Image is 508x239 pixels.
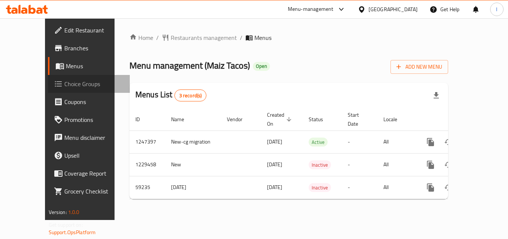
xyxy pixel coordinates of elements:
[48,147,130,164] a: Upsell
[227,115,252,124] span: Vendor
[48,164,130,182] a: Coverage Report
[267,160,282,169] span: [DATE]
[49,227,96,237] a: Support.OpsPlatform
[48,93,130,111] a: Coupons
[135,115,149,124] span: ID
[129,153,165,176] td: 1229458
[422,133,440,151] button: more
[309,115,333,124] span: Status
[162,33,237,42] a: Restaurants management
[390,60,448,74] button: Add New Menu
[64,79,124,88] span: Choice Groups
[64,169,124,178] span: Coverage Report
[427,87,445,104] div: Export file
[440,133,457,151] button: Change Status
[369,5,418,13] div: [GEOGRAPHIC_DATA]
[165,153,221,176] td: New
[64,151,124,160] span: Upsell
[156,33,159,42] li: /
[422,156,440,174] button: more
[64,26,124,35] span: Edit Restaurant
[422,179,440,196] button: more
[342,130,377,153] td: -
[383,115,407,124] span: Locale
[48,75,130,93] a: Choice Groups
[129,176,165,199] td: 59235
[440,156,457,174] button: Change Status
[49,220,83,230] span: Get support on:
[129,130,165,153] td: 1247397
[267,110,294,128] span: Created On
[309,138,328,147] div: Active
[288,5,334,14] div: Menu-management
[309,138,328,147] span: Active
[309,161,331,169] span: Inactive
[253,62,270,71] div: Open
[48,111,130,129] a: Promotions
[48,57,130,75] a: Menus
[440,179,457,196] button: Change Status
[48,182,130,200] a: Grocery Checklist
[267,182,282,192] span: [DATE]
[64,97,124,106] span: Coupons
[253,63,270,69] span: Open
[377,176,416,199] td: All
[129,57,250,74] span: Menu management ( Maiz Tacos )
[68,207,80,217] span: 1.0.0
[496,5,497,13] span: l
[267,137,282,147] span: [DATE]
[396,62,442,72] span: Add New Menu
[64,115,124,124] span: Promotions
[48,129,130,147] a: Menu disclaimer
[129,33,153,42] a: Home
[171,115,194,124] span: Name
[48,21,130,39] a: Edit Restaurant
[254,33,271,42] span: Menus
[129,108,499,199] table: enhanced table
[171,33,237,42] span: Restaurants management
[309,183,331,192] span: Inactive
[64,44,124,53] span: Branches
[64,187,124,196] span: Grocery Checklist
[165,176,221,199] td: [DATE]
[348,110,369,128] span: Start Date
[377,130,416,153] td: All
[66,62,124,70] span: Menus
[342,176,377,199] td: -
[49,207,67,217] span: Version:
[135,89,206,101] h2: Menus List
[175,92,206,99] span: 3 record(s)
[416,108,499,131] th: Actions
[48,39,130,57] a: Branches
[64,133,124,142] span: Menu disclaimer
[377,153,416,176] td: All
[342,153,377,176] td: -
[165,130,221,153] td: New-cg migration
[240,33,242,42] li: /
[129,33,448,42] nav: breadcrumb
